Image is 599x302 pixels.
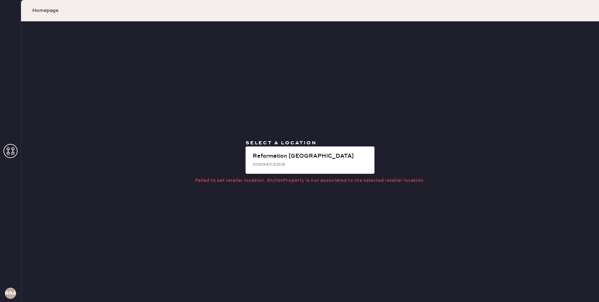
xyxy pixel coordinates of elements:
[566,270,596,301] iframe: Front Chat
[246,140,317,146] span: Select a location
[195,177,425,184] div: Failed to set retailer location. StylistProperty is not associated to the selected retailer locat...
[5,291,16,296] h3: RRA
[253,160,369,168] div: 2069403308
[253,152,369,160] div: Reformation [GEOGRAPHIC_DATA]
[32,7,58,14] span: Homepage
